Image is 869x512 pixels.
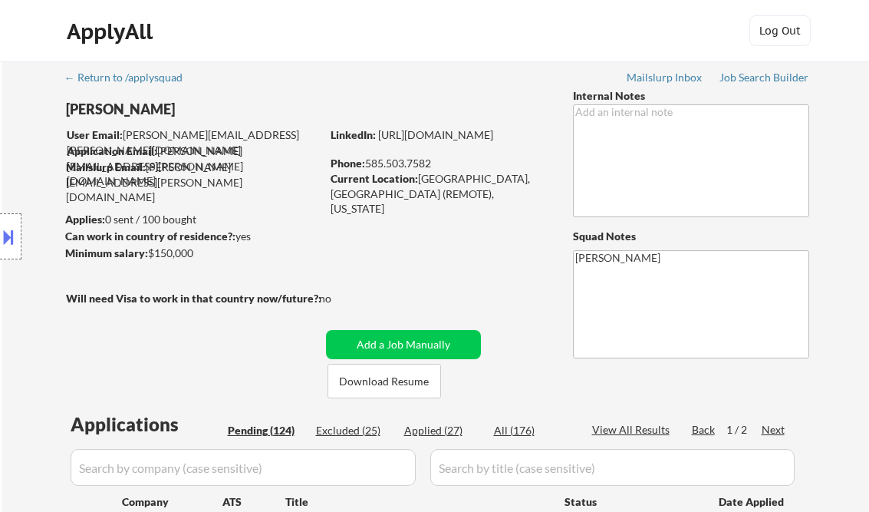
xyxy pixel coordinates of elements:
[326,330,481,359] button: Add a Job Manually
[749,15,811,46] button: Log Out
[726,422,762,438] div: 1 / 2
[331,172,418,185] strong: Current Location:
[122,494,222,510] div: Company
[222,494,285,510] div: ATS
[404,423,481,438] div: Applied (27)
[64,71,197,87] a: ← Return to /applysquad
[331,156,548,171] div: 585.503.7582
[319,291,363,306] div: no
[692,422,716,438] div: Back
[71,415,222,434] div: Applications
[573,88,809,104] div: Internal Notes
[331,171,548,216] div: [GEOGRAPHIC_DATA], [GEOGRAPHIC_DATA] (REMOTE), [US_STATE]
[316,423,393,438] div: Excluded (25)
[719,494,786,510] div: Date Applied
[719,72,809,83] div: Job Search Builder
[378,128,493,141] a: [URL][DOMAIN_NAME]
[627,71,703,87] a: Mailslurp Inbox
[627,72,703,83] div: Mailslurp Inbox
[285,494,550,510] div: Title
[430,449,795,486] input: Search by title (case sensitive)
[228,423,304,438] div: Pending (124)
[71,449,416,486] input: Search by company (case sensitive)
[331,157,365,170] strong: Phone:
[67,18,157,45] div: ApplyAll
[592,422,674,438] div: View All Results
[762,422,786,438] div: Next
[719,71,809,87] a: Job Search Builder
[494,423,571,438] div: All (176)
[331,128,376,141] strong: LinkedIn:
[64,72,197,83] div: ← Return to /applysquad
[328,364,441,398] button: Download Resume
[573,229,809,244] div: Squad Notes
